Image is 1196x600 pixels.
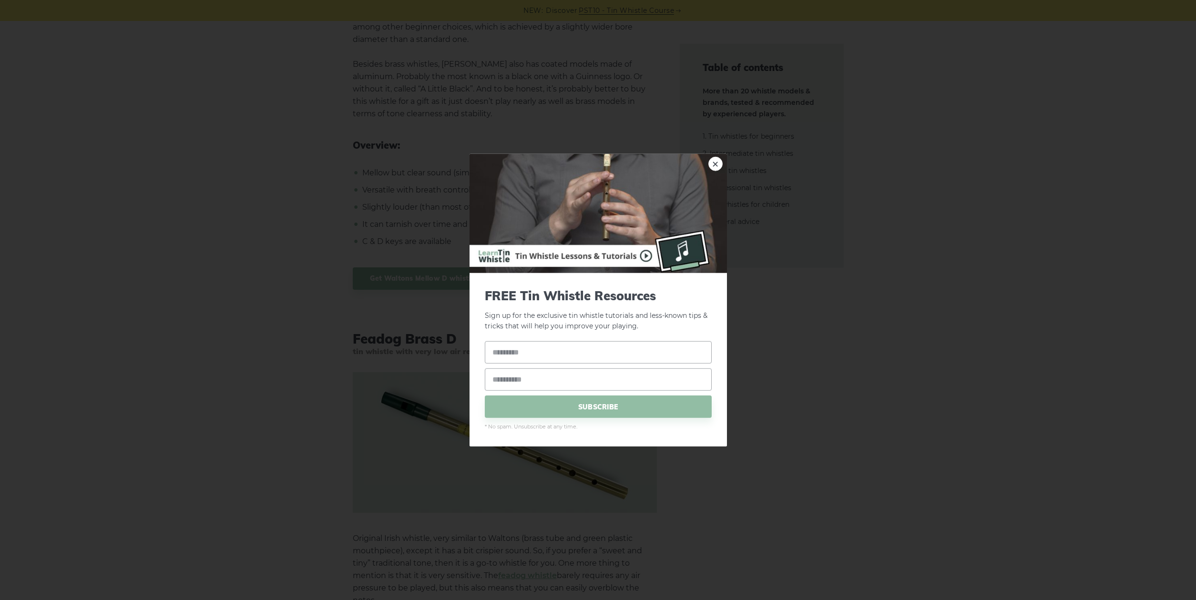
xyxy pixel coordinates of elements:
img: Tin Whistle Buying Guide Preview [470,153,727,273]
a: × [708,156,723,171]
span: SUBSCRIBE [485,396,712,418]
p: Sign up for the exclusive tin whistle tutorials and less-known tips & tricks that will help you i... [485,288,712,332]
span: FREE Tin Whistle Resources [485,288,712,303]
span: * No spam. Unsubscribe at any time. [485,423,712,431]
